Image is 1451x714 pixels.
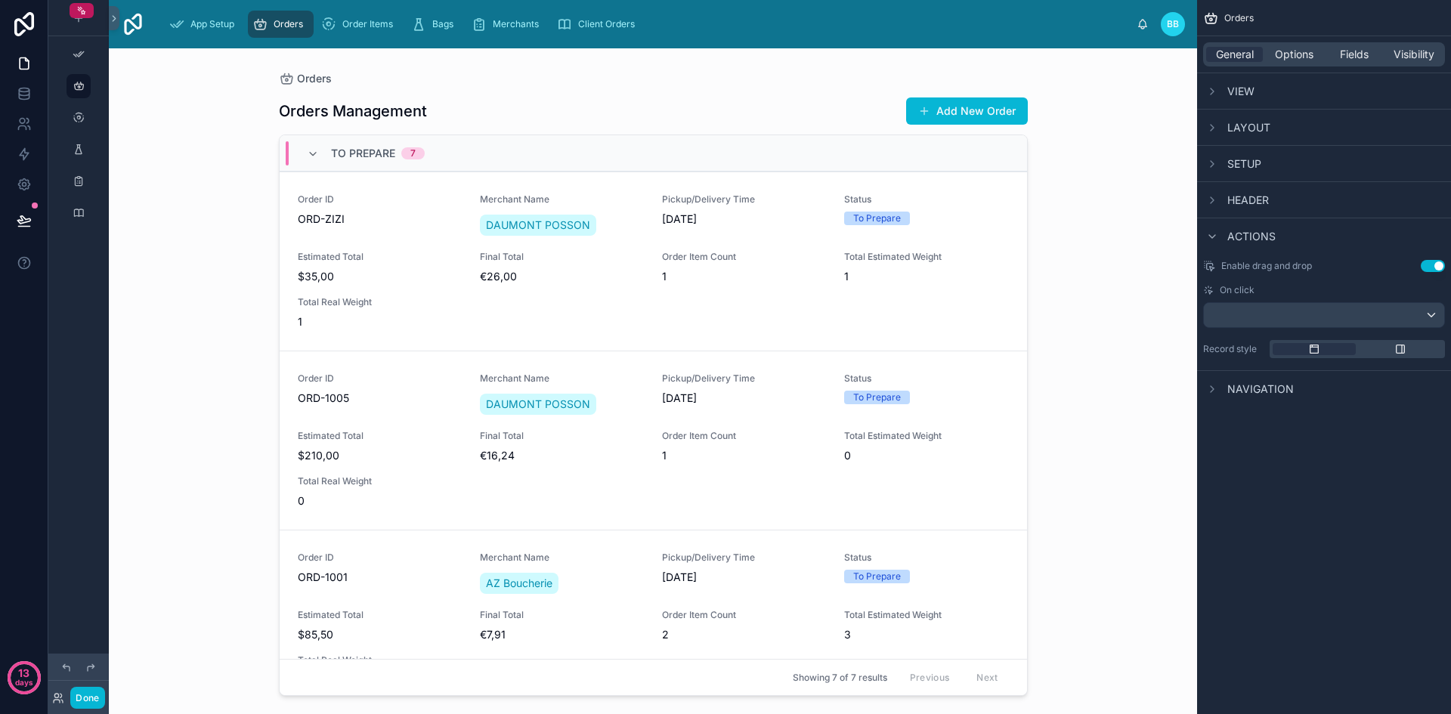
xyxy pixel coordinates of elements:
[298,269,462,284] span: $35,00
[844,609,1008,621] span: Total Estimated Weight
[298,391,462,406] span: ORD-1005
[70,687,104,709] button: Done
[1216,47,1254,62] span: General
[480,269,644,284] span: €26,00
[480,193,644,206] span: Merchant Name
[331,146,395,161] span: To Prepare
[853,212,901,225] div: To Prepare
[18,666,29,681] p: 13
[248,11,314,38] a: Orders
[298,493,462,508] span: 0
[662,212,826,227] span: [DATE]
[274,18,303,30] span: Orders
[662,627,826,642] span: 2
[844,372,1008,385] span: Status
[298,570,462,585] span: ORD-1001
[298,314,462,329] span: 1
[298,251,462,263] span: Estimated Total
[480,215,596,236] a: DAUMONT POSSON
[1340,47,1369,62] span: Fields
[662,251,826,263] span: Order Item Count
[844,552,1008,564] span: Status
[480,573,558,594] a: AZ Boucherie
[298,372,462,385] span: Order ID
[1394,47,1434,62] span: Visibility
[844,448,1008,463] span: 0
[1221,260,1312,272] span: Enable drag and drop
[298,296,462,308] span: Total Real Weight
[662,609,826,621] span: Order Item Count
[298,552,462,564] span: Order ID
[190,18,234,30] span: App Setup
[906,97,1028,125] button: Add New Order
[298,654,462,666] span: Total Real Weight
[480,430,644,442] span: Final Total
[121,12,145,36] img: App logo
[793,672,887,684] span: Showing 7 of 7 results
[298,609,462,621] span: Estimated Total
[1227,229,1276,244] span: Actions
[432,18,453,30] span: Bags
[662,448,826,463] span: 1
[298,627,462,642] span: $85,50
[578,18,635,30] span: Client Orders
[853,391,901,404] div: To Prepare
[279,100,427,122] h1: Orders Management
[480,448,644,463] span: €16,24
[480,552,644,564] span: Merchant Name
[1227,193,1269,208] span: Header
[480,609,644,621] span: Final Total
[407,11,464,38] a: Bags
[317,11,404,38] a: Order Items
[1227,84,1255,99] span: View
[486,397,590,412] span: DAUMONT POSSON
[410,147,416,159] div: 7
[662,193,826,206] span: Pickup/Delivery Time
[480,627,644,642] span: €7,91
[1203,343,1264,355] label: Record style
[493,18,539,30] span: Merchants
[662,570,826,585] span: [DATE]
[480,394,596,415] a: DAUMONT POSSON
[165,11,245,38] a: App Setup
[844,269,1008,284] span: 1
[298,475,462,487] span: Total Real Weight
[552,11,645,38] a: Client Orders
[297,71,332,86] span: Orders
[157,8,1137,41] div: scrollable content
[480,372,644,385] span: Merchant Name
[15,672,33,693] p: days
[486,576,552,591] span: AZ Boucherie
[298,212,462,227] span: ORD-ZIZI
[279,71,332,86] a: Orders
[1167,18,1179,30] span: BB
[844,627,1008,642] span: 3
[280,530,1027,709] a: Order IDORD-1001Merchant NameAZ BoucheriePickup/Delivery Time[DATE]StatusTo PrepareEstimated Tota...
[844,251,1008,263] span: Total Estimated Weight
[1224,12,1254,24] span: Orders
[486,218,590,233] span: DAUMONT POSSON
[662,372,826,385] span: Pickup/Delivery Time
[853,570,901,583] div: To Prepare
[1227,120,1270,135] span: Layout
[298,193,462,206] span: Order ID
[1220,284,1255,296] span: On click
[662,269,826,284] span: 1
[662,391,826,406] span: [DATE]
[467,11,549,38] a: Merchants
[1227,382,1294,397] span: Navigation
[298,430,462,442] span: Estimated Total
[662,430,826,442] span: Order Item Count
[298,448,462,463] span: $210,00
[280,172,1027,351] a: Order IDORD-ZIZIMerchant NameDAUMONT POSSONPickup/Delivery Time[DATE]StatusTo PrepareEstimated To...
[662,552,826,564] span: Pickup/Delivery Time
[480,251,644,263] span: Final Total
[1227,156,1261,172] span: Setup
[280,351,1027,530] a: Order IDORD-1005Merchant NameDAUMONT POSSONPickup/Delivery Time[DATE]StatusTo PrepareEstimated To...
[844,193,1008,206] span: Status
[1275,47,1313,62] span: Options
[844,430,1008,442] span: Total Estimated Weight
[342,18,393,30] span: Order Items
